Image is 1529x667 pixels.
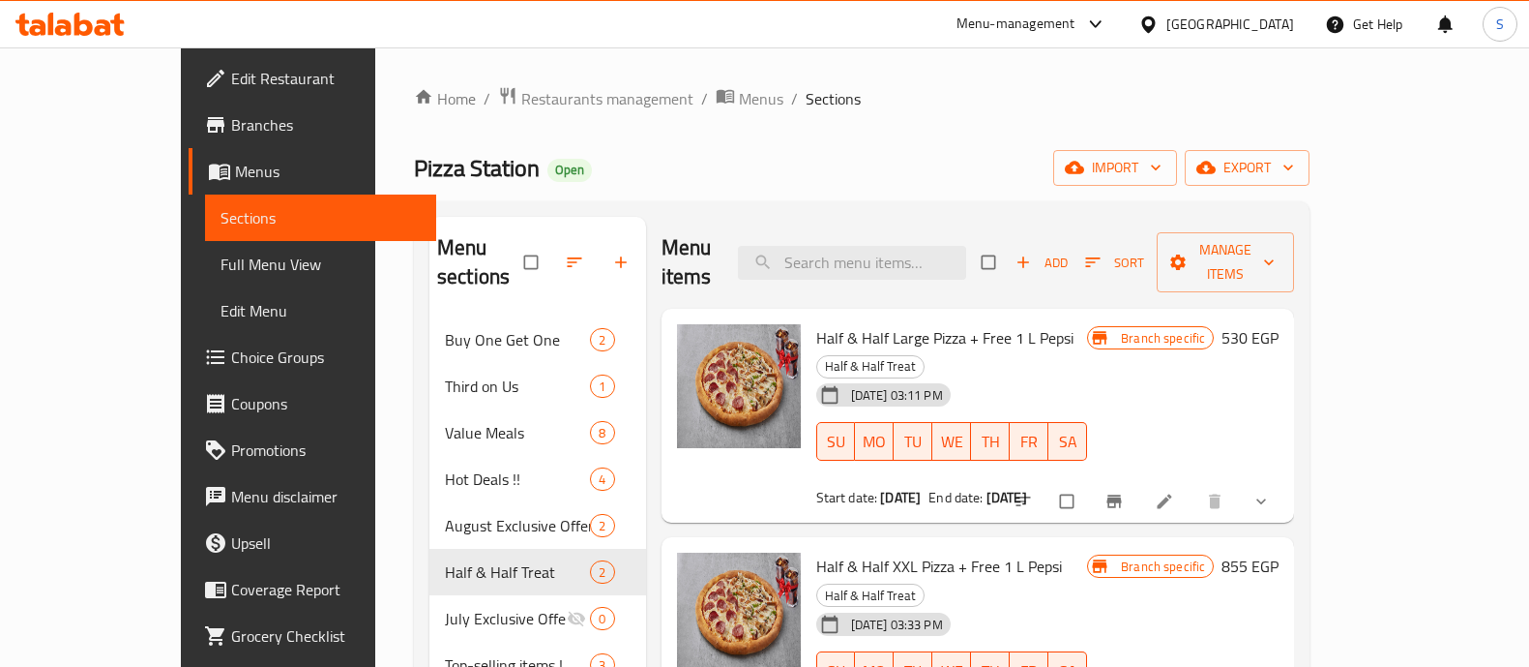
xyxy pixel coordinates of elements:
[498,86,693,111] a: Restaurants management
[600,241,646,284] button: Add section
[445,607,567,630] span: July Exclusive Offers
[738,246,966,280] input: search
[1240,480,1286,523] button: show more
[445,514,590,537] span: August Exclusive Offers
[231,392,421,415] span: Coupons
[429,409,646,456] div: Value Meals8
[205,288,436,334] a: Edit Menu
[843,386,951,405] span: [DATE] 03:11 PM
[880,485,921,510] b: [DATE]
[189,566,436,613] a: Coverage Report
[817,585,924,607] span: Half & Half Treat
[979,428,1002,456] span: TH
[445,421,590,444] span: Value Meals
[521,87,693,110] span: Restaurants management
[928,485,983,510] span: End date:
[591,378,613,396] span: 1
[1011,248,1073,278] span: Add item
[231,485,421,508] span: Menu disclaimer
[205,241,436,288] a: Full Menu View
[445,561,590,584] span: Half & Half Treat
[231,346,421,369] span: Choice Groups
[590,468,614,491] div: items
[1010,422,1048,461] button: FR
[1093,480,1139,523] button: Branch-specific-item
[590,328,614,351] div: items
[1085,252,1144,274] span: Sort
[189,55,436,102] a: Edit Restaurant
[1113,558,1213,576] span: Branch specific
[221,253,421,276] span: Full Menu View
[701,87,708,110] li: /
[816,485,878,510] span: Start date:
[189,102,436,148] a: Branches
[1155,492,1178,511] a: Edit menu item
[825,428,848,456] span: SU
[1185,150,1309,186] button: export
[553,241,600,284] span: Sort sections
[863,428,886,456] span: MO
[235,160,421,183] span: Menus
[817,355,924,378] span: Half & Half Treat
[855,422,894,461] button: MO
[414,146,540,190] span: Pizza Station
[662,233,716,291] h2: Menu items
[445,375,590,398] span: Third on Us
[816,323,1073,352] span: Half & Half Large Pizza + Free 1 L Pepsi
[429,363,646,409] div: Third on Us1
[429,456,646,502] div: Hot Deals !!4
[591,331,613,349] span: 2
[1496,14,1504,35] span: S
[1002,480,1048,523] button: sort-choices
[484,87,490,110] li: /
[1017,428,1041,456] span: FR
[1053,150,1177,186] button: import
[816,422,856,461] button: SU
[901,428,925,456] span: TU
[547,162,592,178] span: Open
[231,578,421,601] span: Coverage Report
[189,613,436,659] a: Grocery Checklist
[1015,252,1068,274] span: Add
[429,549,646,595] div: Half & Half Treat2
[1011,248,1073,278] button: Add
[1056,428,1079,456] span: SA
[1251,492,1271,511] svg: Show Choices
[414,86,1309,111] nav: breadcrumb
[414,87,476,110] a: Home
[677,324,801,448] img: Half & Half Large Pizza + Free 1 L Pepsi
[567,609,586,628] svg: Inactive section
[956,13,1075,36] div: Menu-management
[590,421,614,444] div: items
[189,427,436,473] a: Promotions
[1048,422,1087,461] button: SA
[547,159,592,182] div: Open
[1113,329,1213,348] span: Branch specific
[189,148,436,195] a: Menus
[445,468,590,491] span: Hot Deals !!
[189,473,436,520] a: Menu disclaimer
[940,428,963,456] span: WE
[189,334,436,380] a: Choice Groups
[590,514,614,537] div: items
[429,595,646,642] div: July Exclusive Offers0
[231,67,421,90] span: Edit Restaurant
[816,355,925,379] div: Half & Half Treat
[806,87,861,110] span: Sections
[231,531,421,555] span: Upsell
[591,517,613,535] span: 2
[221,299,421,322] span: Edit Menu
[445,328,590,351] span: Buy One Get One
[591,610,613,628] span: 0
[843,616,951,634] span: [DATE] 03:33 PM
[591,424,613,442] span: 8
[894,422,932,461] button: TU
[437,233,524,291] h2: Menu sections
[1193,480,1240,523] button: delete
[231,439,421,462] span: Promotions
